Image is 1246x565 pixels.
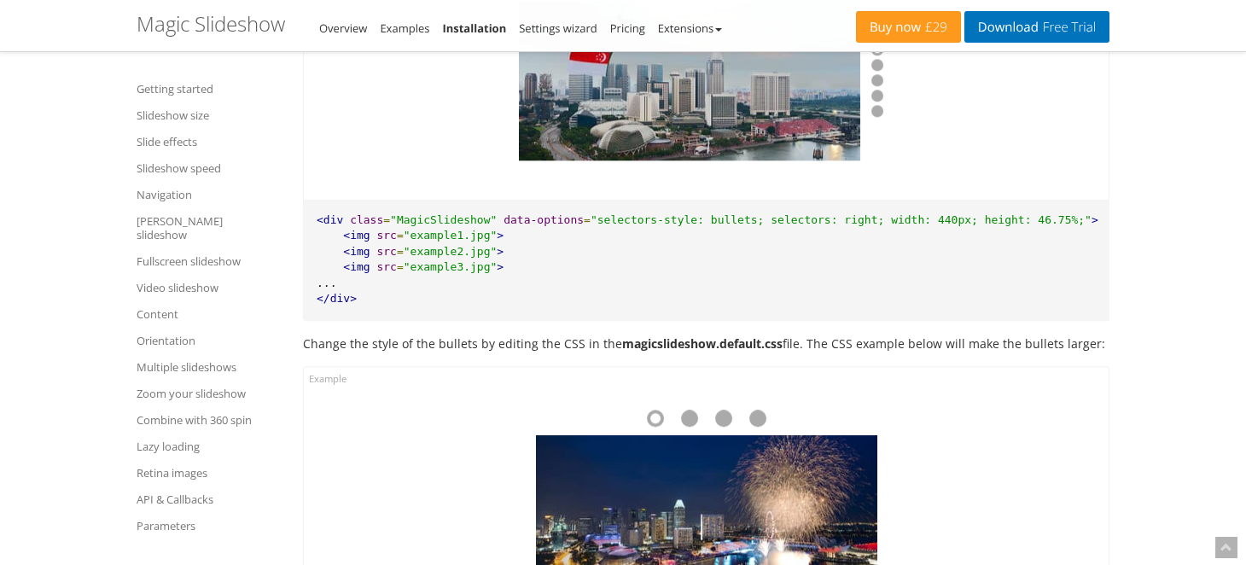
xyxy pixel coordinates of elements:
span: <img [343,229,370,242]
a: DownloadFree Trial [964,11,1109,43]
span: data-options [504,213,584,226]
a: API & Callbacks [137,489,282,510]
span: "example1.jpg" [404,229,498,242]
a: Content [137,304,282,324]
span: Free Trial [1039,20,1096,34]
span: ... [317,277,336,289]
span: src [376,260,396,273]
a: Settings wizard [519,20,597,36]
span: class [350,213,383,226]
a: Orientation [137,330,282,351]
span: "example3.jpg" [404,260,498,273]
a: Parameters [137,515,282,536]
span: > [497,260,504,273]
a: Combine with 360 spin [137,410,282,430]
span: = [397,260,404,273]
p: Change the style of the bullets by editing the CSS in the file. The CSS example below will make t... [303,334,1109,353]
a: Retina images [137,463,282,483]
h1: Magic Slideshow [137,13,285,35]
a: Examples [380,20,429,36]
a: Slideshow size [137,105,282,125]
span: > [1092,213,1098,226]
a: Navigation [137,184,282,205]
a: Video slideshow [137,277,282,298]
a: Multiple slideshows [137,357,282,377]
a: Slide effects [137,131,282,152]
a: Zoom your slideshow [137,383,282,404]
span: "example2.jpg" [404,245,498,258]
span: <div [317,213,343,226]
a: [PERSON_NAME] slideshow [137,211,282,245]
a: Lazy loading [137,436,282,457]
img: slideshow bullets width [519,1,860,160]
a: Getting started [137,79,282,99]
span: src [376,229,396,242]
a: Installation [442,20,506,36]
a: Pricing [610,20,645,36]
span: <img [343,245,370,258]
a: Buy now£29 [856,11,961,43]
span: £29 [921,20,947,34]
span: = [584,213,591,226]
span: <img [343,260,370,273]
a: Fullscreen slideshow [137,251,282,271]
span: = [397,229,404,242]
a: Slideshow speed [137,158,282,178]
span: "MagicSlideshow" [390,213,497,226]
span: src [376,245,396,258]
span: > [497,245,504,258]
span: > [497,229,504,242]
span: </div> [317,292,357,305]
strong: magicslideshow.default.css [622,335,783,352]
span: "selectors-style: bullets; selectors: right; width: 440px; height: 46.75%;" [591,213,1092,226]
a: Overview [319,20,367,36]
a: Extensions [658,20,722,36]
span: = [397,245,404,258]
span: = [383,213,390,226]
